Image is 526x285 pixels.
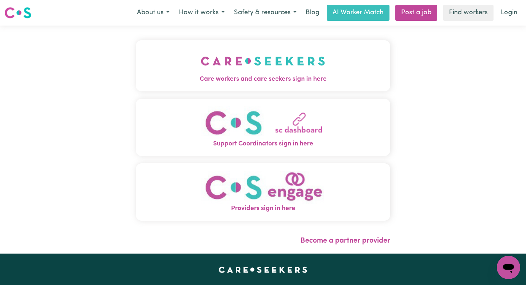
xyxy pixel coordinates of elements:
[4,6,31,19] img: Careseekers logo
[136,75,390,84] span: Care workers and care seekers sign in here
[497,256,520,279] iframe: Button to launch messaging window
[136,40,390,91] button: Care workers and care seekers sign in here
[174,5,229,20] button: How it works
[136,99,390,156] button: Support Coordinators sign in here
[136,204,390,213] span: Providers sign in here
[229,5,301,20] button: Safety & resources
[496,5,522,21] a: Login
[132,5,174,20] button: About us
[300,237,390,244] a: Become a partner provider
[4,4,31,21] a: Careseekers logo
[136,163,390,221] button: Providers sign in here
[443,5,494,21] a: Find workers
[327,5,389,21] a: AI Worker Match
[301,5,324,21] a: Blog
[395,5,437,21] a: Post a job
[136,139,390,149] span: Support Coordinators sign in here
[219,267,307,273] a: Careseekers home page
